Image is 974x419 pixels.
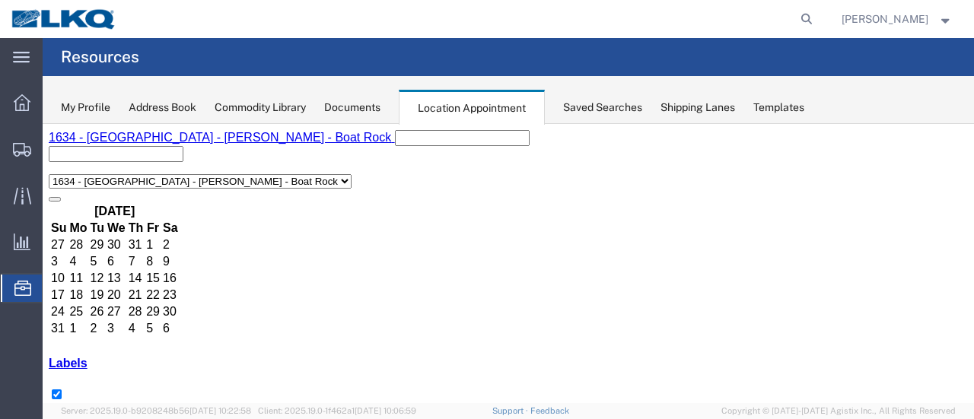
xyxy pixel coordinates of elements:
td: 5 [47,130,62,145]
button: [PERSON_NAME] [841,10,953,28]
td: 5 [103,197,118,212]
td: 7 [85,130,102,145]
span: Sopha Sam [842,11,928,27]
input: tlanta ages and allets [9,265,19,275]
a: Feedback [530,406,569,415]
td: 9 [119,130,136,145]
td: 3 [64,197,84,212]
td: 6 [119,197,136,212]
td: 4 [85,197,102,212]
td: 13 [64,147,84,162]
td: 18 [26,163,45,179]
td: 25 [26,180,45,195]
div: Shipping Lanes [660,100,735,116]
td: 12 [47,147,62,162]
td: 30 [119,180,136,195]
td: 20 [64,163,84,179]
td: 23 [119,163,136,179]
td: 14 [85,147,102,162]
a: Labels [6,233,45,246]
td: 26 [47,180,62,195]
div: Templates [753,100,804,116]
td: 28 [85,180,102,195]
span: Server: 2025.19.0-b9208248b56 [61,406,251,415]
div: Address Book [129,100,196,116]
div: Saved Searches [563,100,642,116]
td: 29 [103,180,118,195]
h4: Resources [61,38,139,76]
td: 22 [103,163,118,179]
div: Documents [324,100,380,116]
span: Client: 2025.19.0-1f462a1 [258,406,416,415]
td: 6 [64,130,84,145]
td: 17 [8,163,24,179]
div: Commodity Library [215,100,306,116]
img: logo [11,8,117,30]
td: 21 [85,163,102,179]
div: My Profile [61,100,110,116]
td: 2 [47,197,62,212]
div: Location Appointment [399,90,545,125]
span: tlanta ages and allets [6,278,121,291]
span: [DATE] 10:06:59 [355,406,416,415]
iframe: FS Legacy Container [43,124,974,403]
td: 27 [64,180,84,195]
span: [DATE] 10:22:58 [189,406,251,415]
td: 31 [8,197,24,212]
td: 19 [47,163,62,179]
td: 1 [26,197,45,212]
td: 8 [103,130,118,145]
td: 16 [119,147,136,162]
a: Support [492,406,530,415]
td: 11 [26,147,45,162]
td: 24 [8,180,24,195]
td: 15 [103,147,118,162]
span: Copyright © [DATE]-[DATE] Agistix Inc., All Rights Reserved [721,405,956,417]
td: 10 [8,147,24,162]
